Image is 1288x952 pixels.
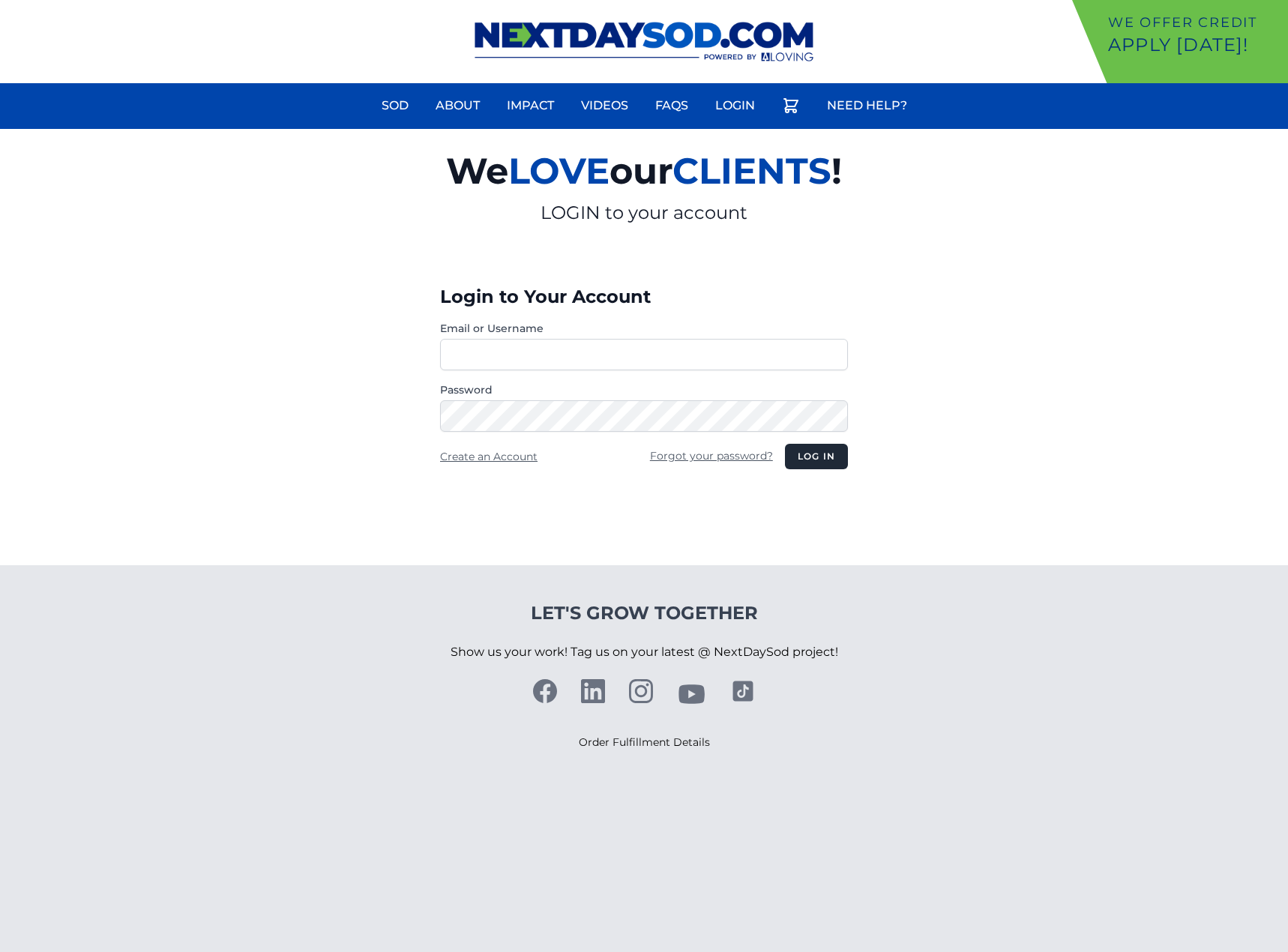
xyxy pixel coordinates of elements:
[451,625,838,679] p: Show us your work! Tag us on your latest @ NextDaySod project!
[579,735,710,749] a: Order Fulfillment Details
[440,285,848,309] h3: Login to Your Account
[508,149,610,193] span: LOVE
[672,149,831,193] span: CLIENTS
[451,601,838,625] h4: Let's Grow Together
[785,444,848,469] button: Log in
[572,88,637,124] a: Videos
[498,88,563,124] a: Impact
[440,450,538,463] a: Create an Account
[646,88,697,124] a: FAQs
[373,88,418,124] a: Sod
[1108,12,1282,33] p: We offer Credit
[272,201,1016,225] p: LOGIN to your account
[1108,33,1282,57] p: Apply [DATE]!
[440,321,848,336] label: Email or Username
[440,382,848,397] label: Password
[427,88,489,124] a: About
[272,141,1016,201] h2: We our !
[650,449,773,463] a: Forgot your password?
[818,88,916,124] a: Need Help?
[706,88,764,124] a: Login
